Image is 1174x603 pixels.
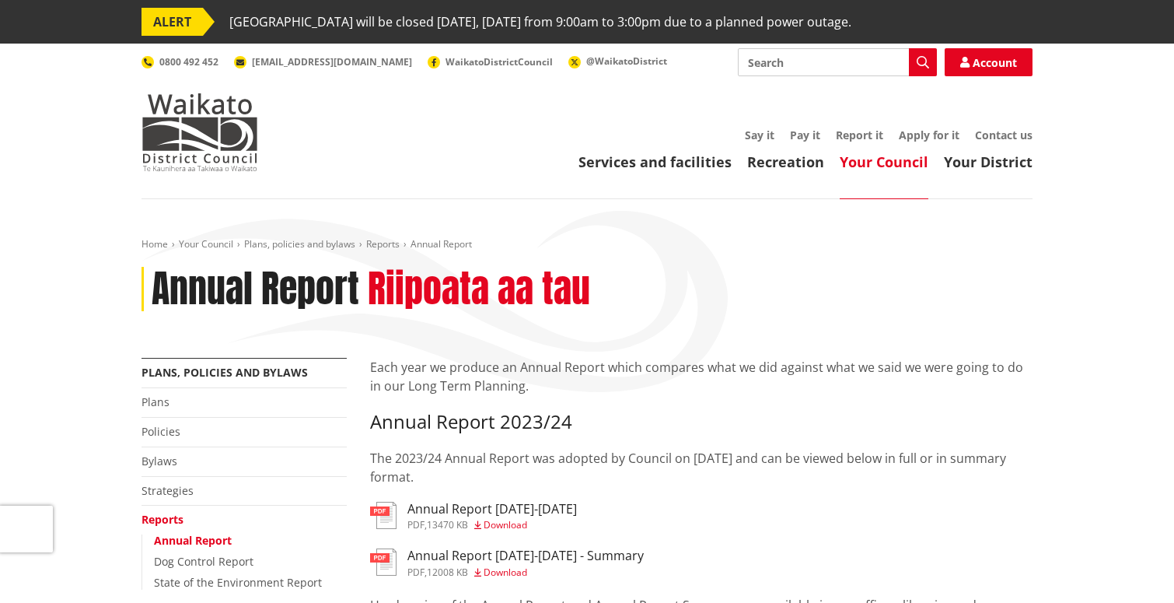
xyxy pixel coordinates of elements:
[411,237,472,251] span: Annual Report
[407,568,644,577] div: ,
[836,128,883,142] a: Report it
[142,237,168,251] a: Home
[899,128,959,142] a: Apply for it
[975,128,1032,142] a: Contact us
[428,55,553,68] a: WaikatoDistrictCouncil
[142,394,169,409] a: Plans
[738,48,937,76] input: Search input
[945,48,1032,76] a: Account
[944,153,1032,171] a: Your District
[142,238,1032,251] nav: breadcrumb
[370,502,397,529] img: document-pdf.svg
[407,521,577,530] div: ,
[142,424,180,439] a: Policies
[484,566,527,579] span: Download
[142,454,177,468] a: Bylaws
[370,549,397,576] img: document-pdf.svg
[229,8,851,36] span: [GEOGRAPHIC_DATA] will be closed [DATE], [DATE] from 9:00am to 3:00pm due to a planned power outage.
[407,566,425,579] span: pdf
[154,533,232,548] a: Annual Report
[366,237,400,251] a: Reports
[370,411,1032,433] h3: Annual Report 2023/24
[568,54,667,68] a: @WaikatoDistrict
[747,153,824,171] a: Recreation
[244,237,355,251] a: Plans, policies and bylaws
[370,358,1032,395] p: Each year we produce an Annual Report which compares what we did against what we said we were goi...
[142,93,258,171] img: Waikato District Council - Te Kaunihera aa Takiwaa o Waikato
[152,267,359,312] h1: Annual Report
[370,502,577,530] a: Annual Report [DATE]-[DATE] pdf,13470 KB Download
[484,518,527,531] span: Download
[370,449,1032,486] p: The 2023/24 Annual Report was adopted by Council on [DATE] and can be viewed below in full or in ...
[142,512,183,527] a: Reports
[142,483,194,498] a: Strategies
[159,55,218,68] span: 0800 492 452
[840,153,928,171] a: Your Council
[407,518,425,531] span: pdf
[154,554,253,569] a: Dog Control Report
[578,153,732,171] a: Services and facilities
[427,518,468,531] span: 13470 KB
[368,267,590,312] h2: Riipoata aa tau
[142,365,308,380] a: Plans, policies and bylaws
[407,549,644,563] h3: Annual Report [DATE]-[DATE] - Summary
[370,549,644,577] a: Annual Report [DATE]-[DATE] - Summary pdf,12008 KB Download
[234,55,412,68] a: [EMAIL_ADDRESS][DOMAIN_NAME]
[154,575,322,590] a: State of the Environment Report
[586,54,667,68] span: @WaikatoDistrict
[252,55,412,68] span: [EMAIL_ADDRESS][DOMAIN_NAME]
[179,237,233,251] a: Your Council
[790,128,820,142] a: Pay it
[407,502,577,517] h3: Annual Report [DATE]-[DATE]
[745,128,774,142] a: Say it
[445,55,553,68] span: WaikatoDistrictCouncil
[142,8,203,36] span: ALERT
[427,566,468,579] span: 12008 KB
[142,55,218,68] a: 0800 492 452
